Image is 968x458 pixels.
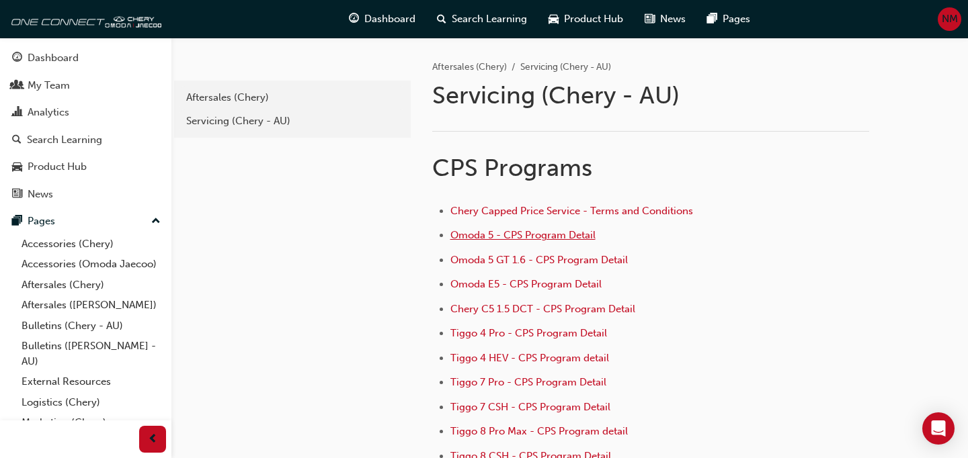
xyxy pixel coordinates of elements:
[426,5,538,33] a: search-iconSearch Learning
[450,352,609,364] a: Tiggo 4 HEV - CPS Program detail
[660,11,686,27] span: News
[16,234,166,255] a: Accessories (Chery)
[437,11,446,28] span: search-icon
[5,100,166,125] a: Analytics
[12,107,22,119] span: chart-icon
[538,5,634,33] a: car-iconProduct Hub
[5,209,166,234] button: Pages
[450,229,596,241] a: Omoda 5 - CPS Program Detail
[151,213,161,230] span: up-icon
[549,11,559,28] span: car-icon
[450,401,610,413] a: Tiggo 7 CSH - CPS Program Detail
[450,303,635,315] a: Chery C5 1.5 DCT - CPS Program Detail
[520,60,611,75] li: Servicing (Chery - AU)
[645,11,655,28] span: news-icon
[16,371,166,392] a: External Resources
[12,52,22,64] span: guage-icon
[450,205,693,217] a: Chery Capped Price Service - Terms and Conditions
[5,154,166,179] a: Product Hub
[5,128,166,152] a: Search Learning
[27,132,102,148] div: Search Learning
[16,254,166,275] a: Accessories (Omoda Jaecoo)
[12,134,22,146] span: search-icon
[452,11,527,27] span: Search Learning
[5,46,166,71] a: Dashboard
[432,153,592,182] span: CPS Programs
[5,182,166,207] a: News
[28,105,69,120] div: Analytics
[12,161,22,173] span: car-icon
[16,295,166,316] a: Aftersales ([PERSON_NAME])
[450,254,628,266] a: Omoda 5 GT 1.6 - CPS Program Detail
[349,11,359,28] span: guage-icon
[179,109,405,133] a: Servicing (Chery - AU)
[450,376,606,388] a: Tiggo 7 Pro - CPS Program Detail
[28,187,53,202] div: News
[16,316,166,336] a: Bulletins (Chery - AU)
[564,11,623,27] span: Product Hub
[450,278,602,290] a: Omoda E5 - CPS Program Detail
[148,431,158,448] span: prev-icon
[364,11,415,27] span: Dashboard
[5,43,166,209] button: DashboardMy TeamAnalyticsSearch LearningProduct HubNews
[186,113,399,129] div: Servicing (Chery - AU)
[696,5,761,33] a: pages-iconPages
[338,5,426,33] a: guage-iconDashboard
[432,81,866,110] h1: Servicing (Chery - AU)
[634,5,696,33] a: news-iconNews
[28,78,70,93] div: My Team
[942,11,958,27] span: NM
[707,11,717,28] span: pages-icon
[16,392,166,413] a: Logistics (Chery)
[12,80,22,92] span: people-icon
[723,11,750,27] span: Pages
[186,90,399,105] div: Aftersales (Chery)
[12,216,22,228] span: pages-icon
[432,61,507,73] a: Aftersales (Chery)
[450,327,607,339] a: Tiggo 4 Pro - CPS Program Detail
[28,50,79,66] div: Dashboard
[12,189,22,201] span: news-icon
[938,7,961,31] button: NM
[28,214,55,229] div: Pages
[16,336,166,371] a: Bulletins ([PERSON_NAME] - AU)
[450,425,628,437] a: Tiggo 8 Pro Max - CPS Program detail
[16,275,166,295] a: Aftersales (Chery)
[179,86,405,109] a: Aftersales (Chery)
[7,5,161,32] img: oneconnect
[5,73,166,98] a: My Team
[922,412,955,445] div: Open Intercom Messenger
[16,412,166,433] a: Marketing (Chery)
[28,159,87,175] div: Product Hub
